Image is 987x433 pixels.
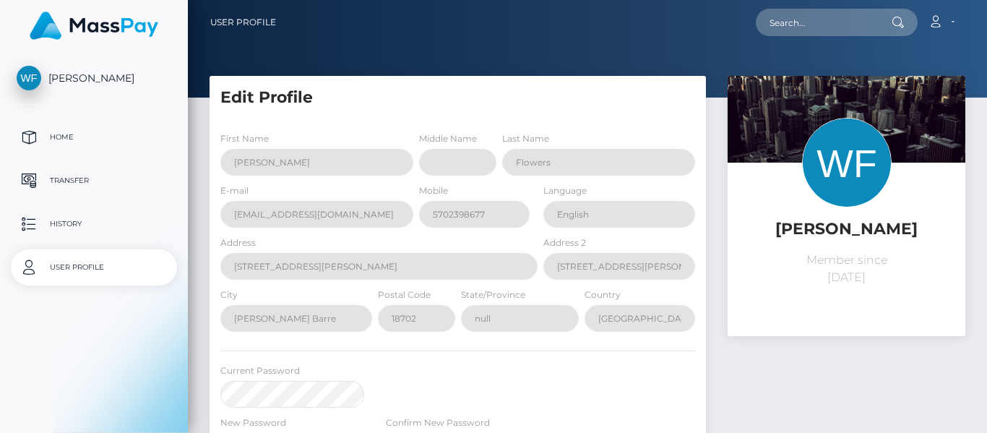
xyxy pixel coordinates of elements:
[17,170,171,192] p: Transfer
[17,257,171,278] p: User Profile
[17,213,171,235] p: History
[220,288,238,301] label: City
[461,288,525,301] label: State/Province
[220,236,256,249] label: Address
[728,76,965,234] img: ...
[419,184,448,197] label: Mobile
[11,206,177,242] a: History
[738,252,954,286] p: Member since [DATE]
[220,87,695,109] h5: Edit Profile
[585,288,621,301] label: Country
[220,132,269,145] label: First Name
[419,132,477,145] label: Middle Name
[378,288,431,301] label: Postal Code
[210,7,276,38] a: User Profile
[30,12,158,40] img: MassPay
[11,72,177,85] span: [PERSON_NAME]
[11,249,177,286] a: User Profile
[738,218,954,241] h5: [PERSON_NAME]
[502,132,549,145] label: Last Name
[11,119,177,155] a: Home
[543,184,587,197] label: Language
[220,184,249,197] label: E-mail
[17,127,171,148] p: Home
[220,416,286,429] label: New Password
[756,9,892,36] input: Search...
[220,364,300,377] label: Current Password
[11,163,177,199] a: Transfer
[386,416,490,429] label: Confirm New Password
[543,236,586,249] label: Address 2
